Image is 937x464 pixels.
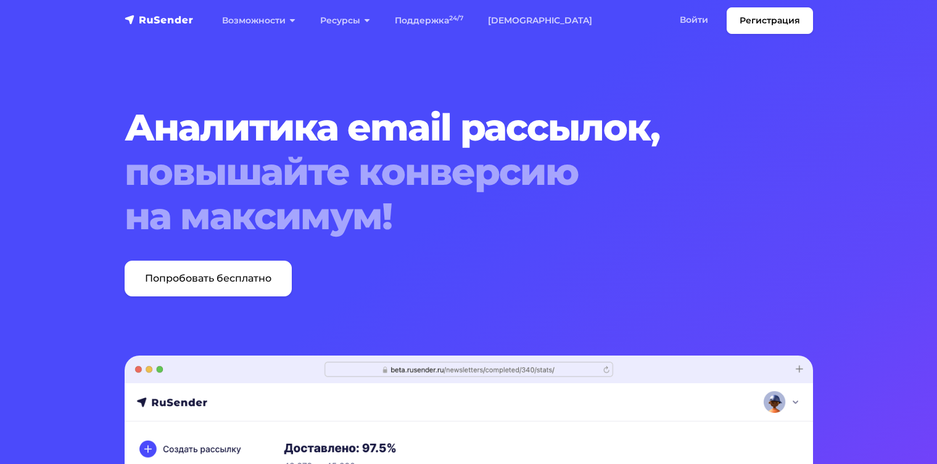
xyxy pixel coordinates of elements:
[125,150,754,238] span: повышайте конверсию на максимум!
[125,261,292,296] a: Попробовать бесплатно
[727,7,813,34] a: Регистрация
[667,7,720,33] a: Войти
[476,8,605,33] a: [DEMOGRAPHIC_DATA]
[125,105,754,238] h1: Аналитика email рассылок,
[449,14,463,22] sup: 24/7
[382,8,476,33] a: Поддержка24/7
[210,8,308,33] a: Возможности
[308,8,382,33] a: Ресурсы
[125,14,194,26] img: RuSender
